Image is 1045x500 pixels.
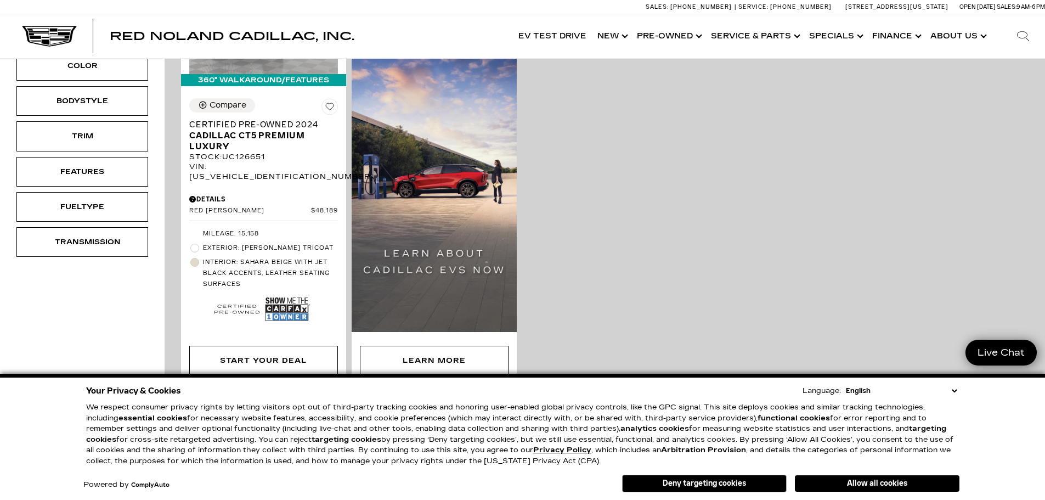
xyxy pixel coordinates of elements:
a: [STREET_ADDRESS][US_STATE] [845,3,948,10]
div: Compare [210,100,246,110]
li: Mileage: 15,158 [189,227,338,241]
a: Specials [804,14,867,58]
a: Pre-Owned [631,14,705,58]
div: ColorColor [16,51,148,81]
span: Sales: [997,3,1016,10]
div: Powered by [83,481,170,488]
div: FueltypeFueltype [16,192,148,222]
a: Privacy Policy [533,446,591,454]
a: Red Noland Cadillac, Inc. [110,31,354,42]
span: [PHONE_NUMBER] [670,3,732,10]
p: We respect consumer privacy rights by letting visitors opt out of third-party tracking cookies an... [86,402,959,467]
a: EV Test Drive [513,14,592,58]
div: 360° WalkAround/Features [181,74,346,86]
img: Cadillac Dark Logo with Cadillac White Text [22,26,77,47]
button: Save Vehicle [321,98,338,119]
div: Fueltype [55,201,110,213]
a: Sales: [PHONE_NUMBER] [646,4,735,10]
div: Start Your Deal [189,346,338,375]
div: Features [55,166,110,178]
span: Open [DATE] [959,3,996,10]
button: Allow all cookies [795,475,959,492]
div: Pricing Details - Certified Pre-Owned 2024 Cadillac CT5 Premium Luxury [189,194,338,204]
div: VIN: [US_VEHICLE_IDENTIFICATION_NUMBER] [189,162,338,182]
span: Red Noland Cadillac, Inc. [110,30,354,43]
div: Trim [55,130,110,142]
div: Stock : UC126651 [189,152,338,162]
div: TrimTrim [16,121,148,151]
a: Finance [867,14,925,58]
a: Red [PERSON_NAME] $48,189 [189,207,338,215]
span: [PHONE_NUMBER] [770,3,832,10]
div: Language: [803,387,841,395]
a: About Us [925,14,990,58]
a: Live Chat [965,340,1037,366]
img: Show Me the CARFAX 1-Owner Badge [265,294,310,324]
span: Service: [738,3,769,10]
div: TransmissionTransmission [16,227,148,257]
img: Cadillac Certified Used Vehicle [214,299,259,321]
span: Red [PERSON_NAME] [189,207,311,215]
div: Bodystyle [55,95,110,107]
button: Deny targeting cookies [622,475,787,492]
span: Certified Pre-Owned 2024 [189,119,330,130]
span: Live Chat [972,346,1030,359]
select: Language Select [843,385,959,396]
a: Service: [PHONE_NUMBER] [735,4,834,10]
a: Certified Pre-Owned 2024Cadillac CT5 Premium Luxury [189,119,338,152]
div: FeaturesFeatures [16,157,148,187]
strong: essential cookies [118,414,187,423]
a: New [592,14,631,58]
strong: Arbitration Provision [661,446,746,454]
a: Service & Parts [705,14,804,58]
span: Sales: [646,3,669,10]
a: ComplyAuto [131,482,170,488]
div: Learn More [403,355,466,367]
strong: functional cookies [758,414,830,423]
div: Learn More [360,346,509,375]
div: Start Your Deal [220,355,307,367]
button: Compare Vehicle [189,98,255,113]
strong: targeting cookies [86,424,946,444]
span: 9 AM-6 PM [1016,3,1045,10]
span: $48,189 [311,207,338,215]
div: BodystyleBodystyle [16,86,148,116]
strong: targeting cookies [312,435,381,444]
span: Cadillac CT5 Premium Luxury [189,130,330,152]
span: Exterior: [PERSON_NAME] Tricoat [203,243,338,254]
strong: analytics cookies [620,424,689,433]
span: Your Privacy & Cookies [86,383,181,398]
span: Interior: Sahara Beige with Jet Black Accents, Leather Seating Surfaces [203,257,338,290]
div: Transmission [55,236,110,248]
div: Color [55,60,110,72]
